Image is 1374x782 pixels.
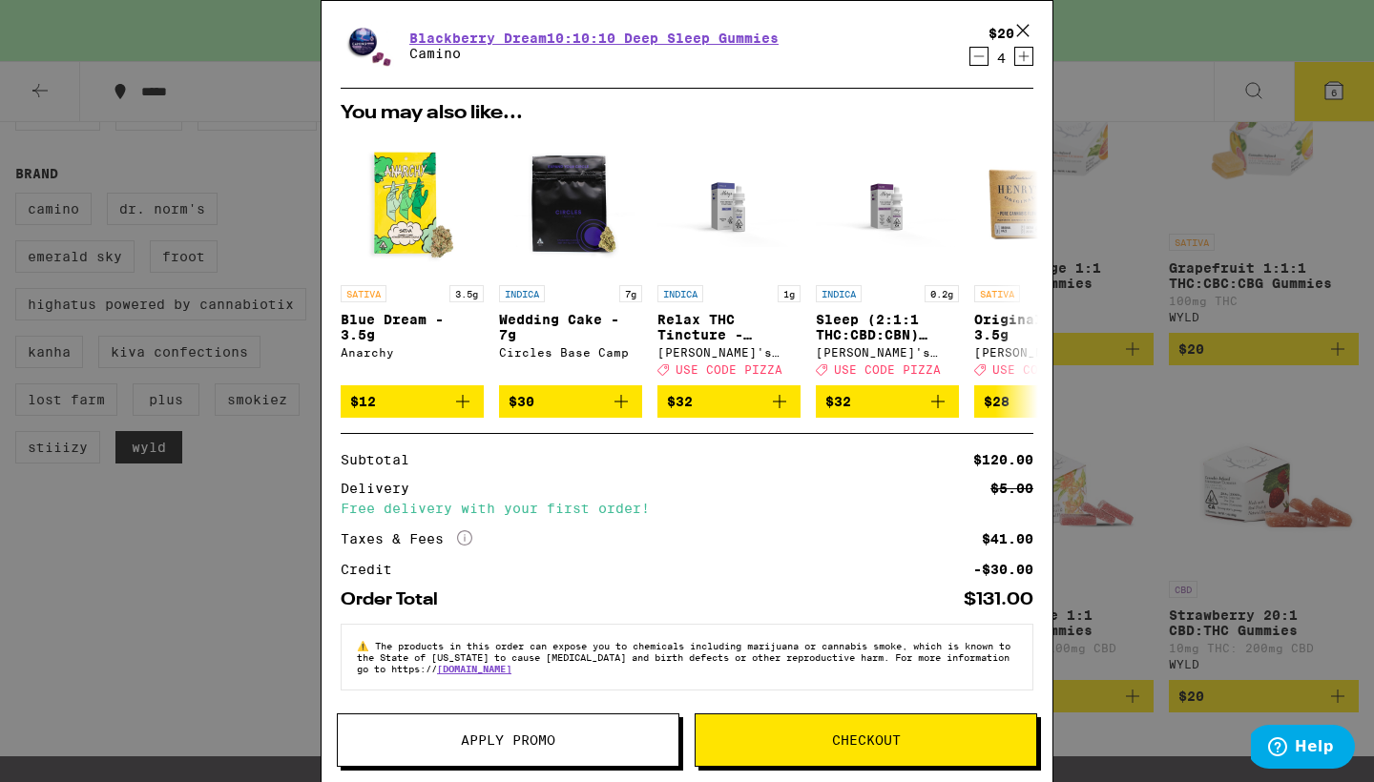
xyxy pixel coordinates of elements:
a: Blackberry Dream10:10:10 Deep Sleep Gummies [409,31,779,46]
img: Mary's Medicinals - Relax THC Tincture - 1000mg [657,133,801,276]
button: Decrement [969,47,989,66]
img: Mary's Medicinals - Sleep (2:1:1 THC:CBD:CBN) Tincture - 200mg [816,133,959,276]
div: $41.00 [982,532,1033,545]
a: [DOMAIN_NAME] [437,663,511,674]
span: USE CODE PIZZA [834,363,941,376]
p: INDICA [499,285,545,302]
p: 0.2g [925,285,959,302]
p: INDICA [657,285,703,302]
div: [PERSON_NAME]'s Medicinals [657,346,801,359]
a: Open page for Relax THC Tincture - 1000mg from Mary's Medicinals [657,133,801,385]
div: Taxes & Fees [341,530,472,547]
span: USE CODE PIZZA [676,363,782,376]
p: Camino [409,46,779,61]
p: 1g [778,285,801,302]
button: Add to bag [974,385,1117,418]
img: Camino - Blackberry Dream10:10:10 Deep Sleep Gummies [341,19,394,72]
span: The products in this order can expose you to chemicals including marijuana or cannabis smoke, whi... [357,640,1010,674]
div: $20 [989,26,1014,41]
div: $131.00 [964,591,1033,608]
p: Relax THC Tincture - 1000mg [657,312,801,342]
span: $28 [984,394,1010,409]
button: Add to bag [341,385,484,418]
div: Anarchy [341,346,484,359]
button: Add to bag [816,385,959,418]
button: Add to bag [499,385,642,418]
div: Subtotal [341,453,423,466]
span: $12 [350,394,376,409]
div: Delivery [341,482,423,495]
span: USE CODE PIZZA [992,363,1099,376]
div: Credit [341,563,406,576]
div: [PERSON_NAME]'s Medicinals [816,346,959,359]
a: Open page for Sleep (2:1:1 THC:CBD:CBN) Tincture - 200mg from Mary's Medicinals [816,133,959,385]
a: Open page for Wedding Cake - 7g from Circles Base Camp [499,133,642,385]
div: $5.00 [990,482,1033,495]
p: 3.5g [449,285,484,302]
h2: You may also like... [341,104,1033,123]
div: -$30.00 [973,563,1033,576]
span: Checkout [832,733,901,747]
span: ⚠️ [357,640,375,651]
span: Apply Promo [461,733,555,747]
a: Open page for Blue Dream - 3.5g from Anarchy [341,133,484,385]
div: [PERSON_NAME] Original [974,346,1117,359]
div: $120.00 [973,453,1033,466]
span: $32 [667,394,693,409]
img: Henry's Original - Original Haze - 3.5g [974,133,1117,276]
iframe: Opens a widget where you can find more information [1251,725,1355,772]
p: INDICA [816,285,862,302]
div: Order Total [341,591,451,608]
button: Increment [1014,47,1033,66]
button: Add to bag [657,385,801,418]
div: 4 [989,51,1014,66]
div: Circles Base Camp [499,346,642,359]
span: $30 [509,394,534,409]
img: Anarchy - Blue Dream - 3.5g [341,133,484,276]
button: Apply Promo [337,713,679,767]
p: 7g [619,285,642,302]
p: Wedding Cake - 7g [499,312,642,342]
button: Checkout [695,713,1037,767]
p: Original Haze - 3.5g [974,312,1117,342]
p: SATIVA [974,285,1020,302]
span: $32 [825,394,851,409]
img: Circles Base Camp - Wedding Cake - 7g [499,133,642,276]
div: Free delivery with your first order! [341,502,1033,515]
p: Blue Dream - 3.5g [341,312,484,342]
a: Open page for Original Haze - 3.5g from Henry's Original [974,133,1117,385]
p: Sleep (2:1:1 THC:CBD:CBN) Tincture - 200mg [816,312,959,342]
